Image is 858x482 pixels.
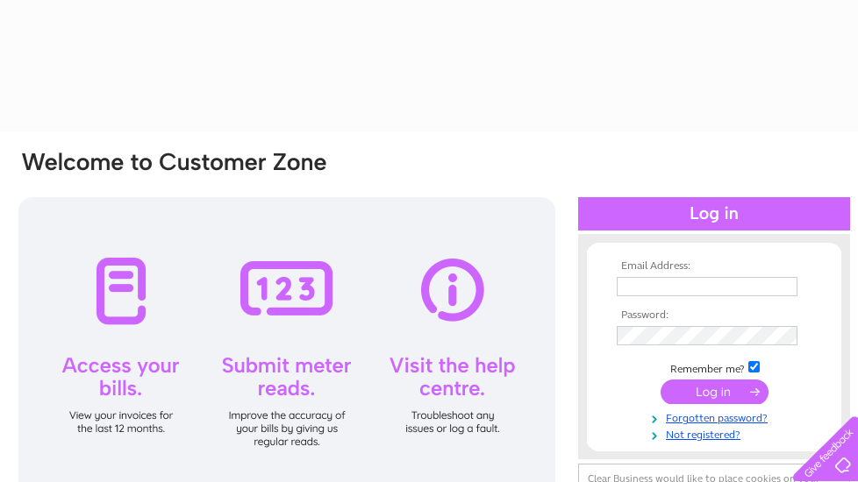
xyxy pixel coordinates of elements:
[661,379,769,404] input: Submit
[612,260,816,273] th: Email Address:
[612,309,816,322] th: Password:
[617,425,816,442] a: Not registered?
[612,358,816,376] td: Remember me?
[617,408,816,425] a: Forgotten password?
